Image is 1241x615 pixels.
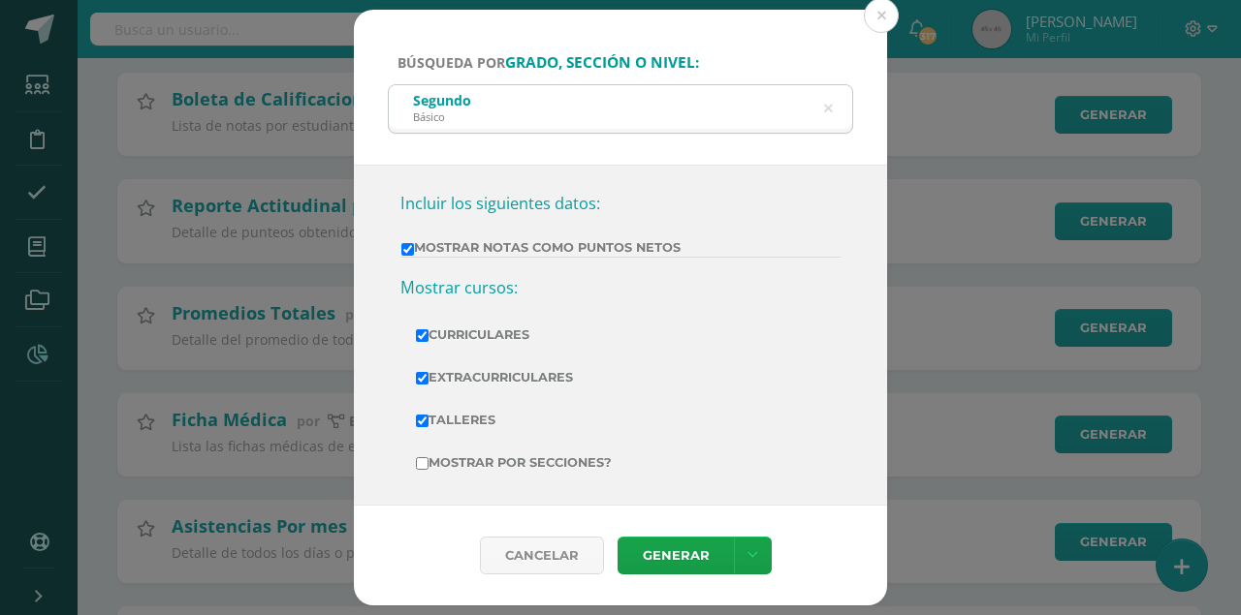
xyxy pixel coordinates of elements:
[416,457,429,470] input: Mostrar por secciones?
[400,277,841,298] h3: Mostrar cursos:
[416,407,825,434] label: Talleres
[416,329,429,342] input: Curriculares
[400,184,841,224] h3: Incluir los siguientes datos:
[389,85,852,133] input: ej. Primero primaria, etc.
[480,537,604,574] div: Cancelar
[401,240,681,255] label: Mostrar Notas Como Puntos Netos
[505,52,699,73] strong: grado, sección o nivel:
[401,243,414,256] input: Mostrar Notas Como Puntos Netos
[416,415,429,427] input: Talleres
[413,109,471,124] div: Básico
[416,372,429,384] input: Extracurriculares
[416,449,825,477] label: Mostrar por secciones?
[618,537,734,574] a: Generar
[416,364,825,391] label: Extracurriculares
[398,53,699,72] span: Búsqueda por
[416,322,825,349] label: Curriculares
[413,91,471,109] div: Segundo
